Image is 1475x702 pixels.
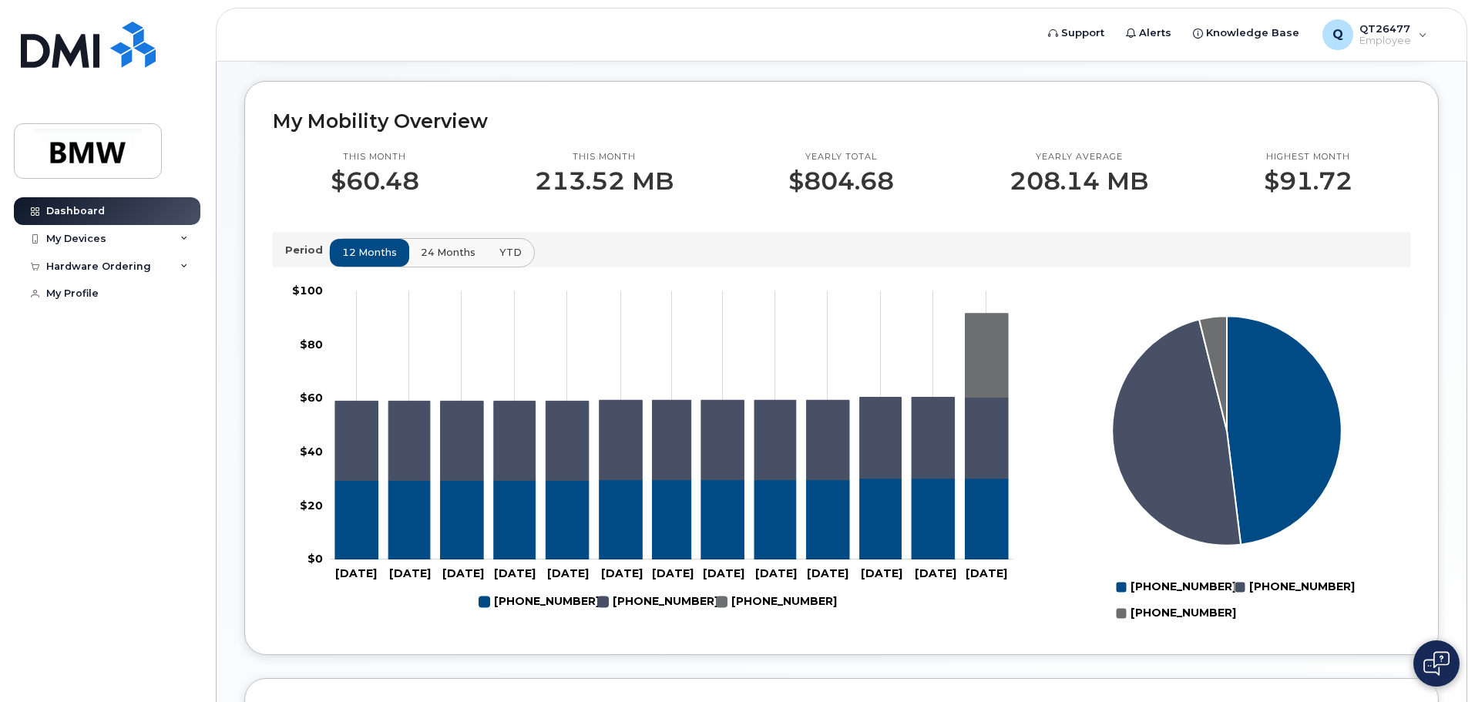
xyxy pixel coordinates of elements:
[285,243,329,257] p: Period
[307,552,323,566] tspan: $0
[479,589,600,615] g: 864-363-3728
[703,566,744,580] tspan: [DATE]
[1010,151,1148,163] p: Yearly average
[1037,18,1115,49] a: Support
[389,566,431,580] tspan: [DATE]
[1312,19,1438,50] div: QT26477
[292,284,1013,615] g: Chart
[1112,316,1342,546] g: Series
[755,566,797,580] tspan: [DATE]
[1116,574,1355,626] g: Legend
[1139,25,1171,41] span: Alerts
[601,566,643,580] tspan: [DATE]
[300,337,323,351] tspan: $80
[335,397,1008,480] g: 864-567-0199
[1010,167,1148,195] p: 208.14 MB
[292,284,323,297] tspan: $100
[331,151,419,163] p: This month
[1264,151,1352,163] p: Highest month
[335,478,1008,559] g: 864-363-3728
[335,566,377,580] tspan: [DATE]
[331,167,419,195] p: $60.48
[494,566,536,580] tspan: [DATE]
[652,566,694,580] tspan: [DATE]
[547,566,589,580] tspan: [DATE]
[300,391,323,405] tspan: $60
[300,445,323,458] tspan: $40
[788,167,894,195] p: $804.68
[1359,35,1411,47] span: Employee
[966,313,1009,397] g: 864-867-9011
[421,245,475,260] span: 24 months
[1332,25,1343,44] span: Q
[1182,18,1310,49] a: Knowledge Base
[915,566,956,580] tspan: [DATE]
[598,589,718,615] g: 864-567-0199
[788,151,894,163] p: Yearly total
[1423,651,1450,676] img: Open chat
[499,245,522,260] span: YTD
[1061,25,1104,41] span: Support
[273,109,1410,133] h2: My Mobility Overview
[1264,167,1352,195] p: $91.72
[861,566,902,580] tspan: [DATE]
[966,566,1007,580] tspan: [DATE]
[300,498,323,512] tspan: $20
[1115,18,1182,49] a: Alerts
[1206,25,1299,41] span: Knowledge Base
[442,566,484,580] tspan: [DATE]
[535,167,674,195] p: 213.52 MB
[717,589,837,615] g: 864-867-9011
[479,589,837,615] g: Legend
[807,566,848,580] tspan: [DATE]
[535,151,674,163] p: This month
[1112,316,1355,626] g: Chart
[1359,22,1411,35] span: QT26477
